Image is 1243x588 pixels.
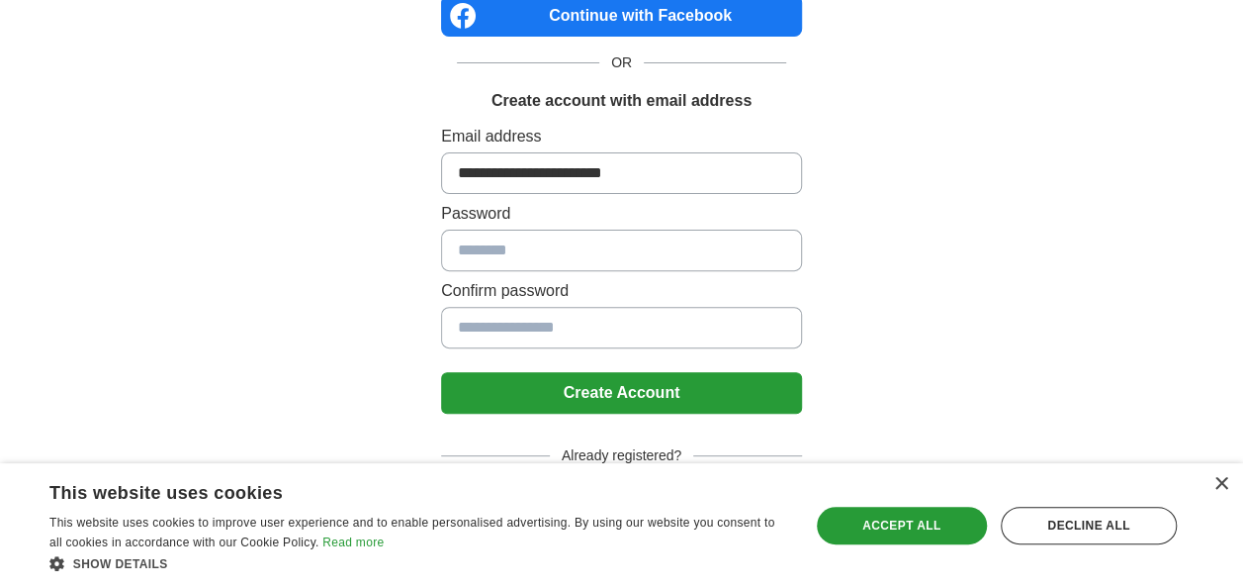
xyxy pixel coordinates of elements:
[491,89,752,113] h1: Create account with email address
[441,202,802,226] label: Password
[1001,507,1177,544] div: Decline all
[441,279,802,303] label: Confirm password
[322,536,384,549] a: Read more, opens a new window
[550,445,693,466] span: Already registered?
[441,125,802,148] label: Email address
[1213,477,1228,492] div: Close
[49,553,787,573] div: Show details
[441,372,802,414] button: Create Account
[49,475,738,505] div: This website uses cookies
[817,507,987,544] div: Accept all
[73,557,168,571] span: Show details
[599,52,644,73] span: OR
[49,516,774,549] span: This website uses cookies to improve user experience and to enable personalised advertising. By u...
